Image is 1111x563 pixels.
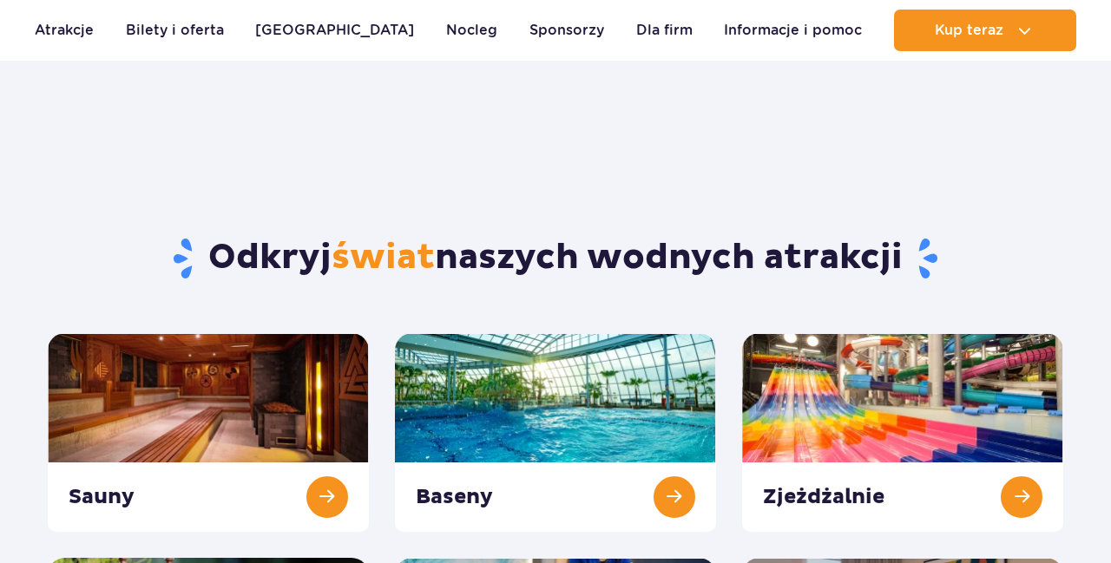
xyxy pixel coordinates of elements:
a: [GEOGRAPHIC_DATA] [255,10,414,51]
a: Informacje i pomoc [724,10,862,51]
span: świat [332,236,435,279]
span: Kup teraz [935,23,1003,38]
button: Kup teraz [894,10,1076,51]
a: Dla firm [636,10,693,51]
a: Sponsorzy [529,10,604,51]
a: Bilety i oferta [126,10,224,51]
a: Nocleg [446,10,497,51]
h1: Odkryj naszych wodnych atrakcji [48,236,1064,281]
a: Atrakcje [35,10,94,51]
